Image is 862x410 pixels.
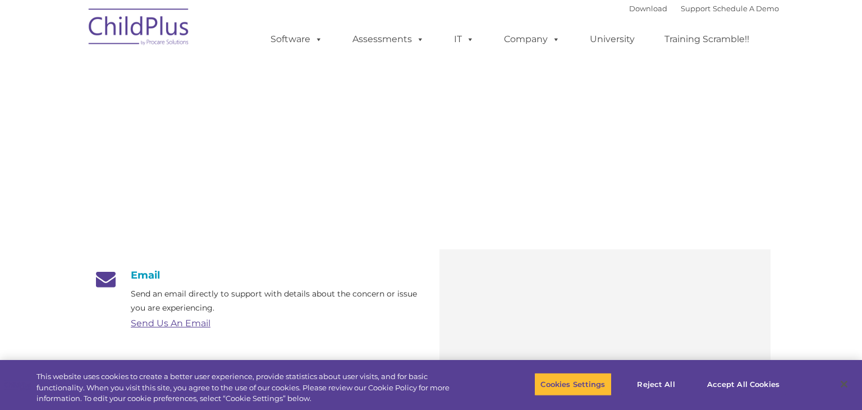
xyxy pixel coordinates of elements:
h4: Email [91,269,423,281]
a: Training Scramble!! [653,28,760,51]
a: Support [681,4,710,13]
div: This website uses cookies to create a better user experience, provide statistics about user visit... [36,371,474,404]
a: Send Us An Email [131,318,210,329]
img: ChildPlus by Procare Solutions [83,1,195,57]
a: Download [629,4,667,13]
a: Assessments [341,28,435,51]
button: Reject All [621,372,691,396]
a: IT [443,28,485,51]
a: Software [259,28,334,51]
button: Cookies Settings [534,372,611,396]
button: Close [832,372,856,397]
a: Company [493,28,571,51]
font: | [629,4,779,13]
a: University [579,28,646,51]
p: Send an email directly to support with details about the concern or issue you are experiencing. [131,287,423,315]
a: Schedule A Demo [713,4,779,13]
button: Accept All Cookies [701,372,786,396]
